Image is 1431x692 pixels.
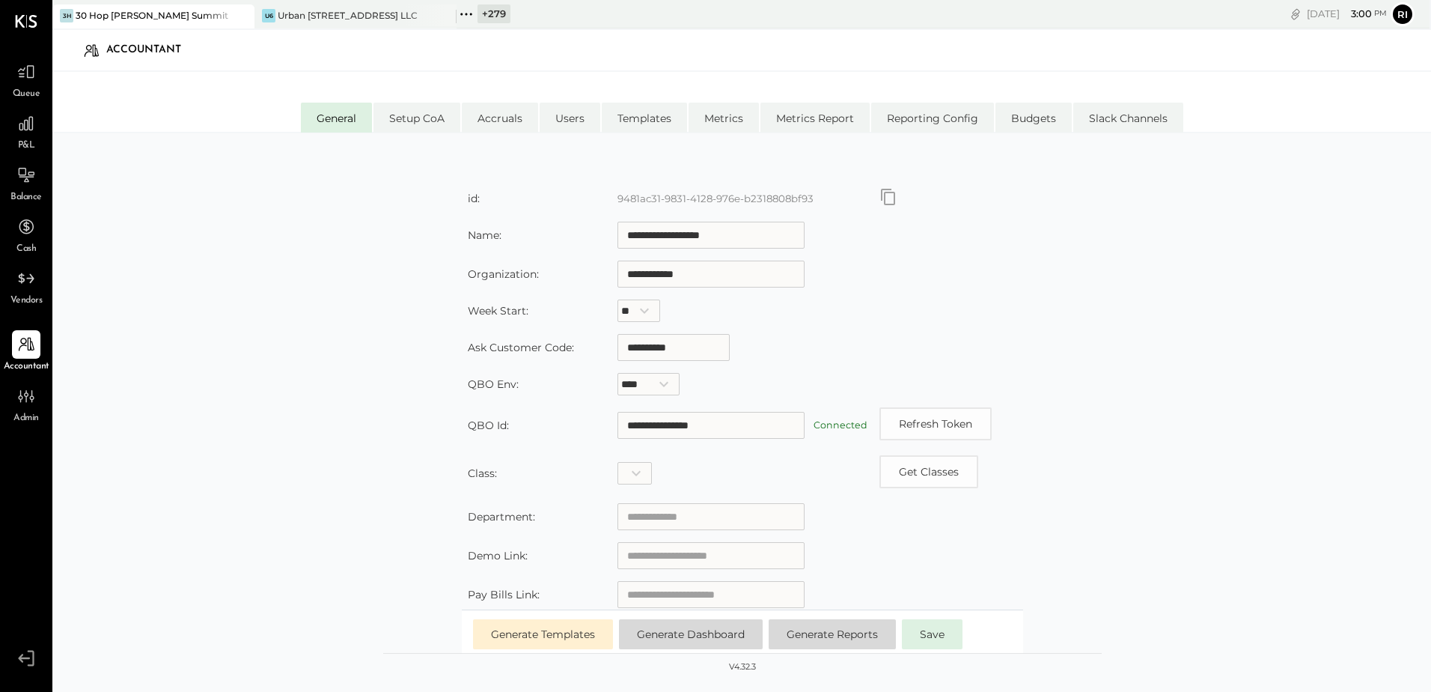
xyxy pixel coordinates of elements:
[373,103,460,133] li: Setup CoA
[468,192,480,205] label: id:
[814,419,867,431] label: Connected
[468,588,540,601] label: Pay Bills Link:
[1391,2,1415,26] button: Ri
[468,228,501,242] label: Name:
[871,103,994,133] li: Reporting Config
[540,103,600,133] li: Users
[879,455,978,488] button: Copy id
[1,109,52,153] a: P&L
[477,4,510,23] div: + 279
[879,188,897,206] button: Copy id
[769,619,896,649] button: Generate Reports
[689,103,759,133] li: Metrics
[60,9,73,22] div: 3H
[13,88,40,101] span: Queue
[787,628,878,641] span: Generate Reports
[106,38,196,62] div: Accountant
[473,619,613,649] button: Generate Templates
[262,9,275,22] div: U6
[4,360,49,374] span: Accountant
[13,412,39,425] span: Admin
[18,139,35,153] span: P&L
[491,628,595,641] span: Generate Templates
[462,103,538,133] li: Accruals
[1307,7,1387,21] div: [DATE]
[76,9,228,22] div: 30 Hop [PERSON_NAME] Summit
[602,103,687,133] li: Templates
[468,341,574,354] label: Ask Customer Code:
[1,382,52,425] a: Admin
[468,304,528,318] label: Week Start:
[16,243,36,256] span: Cash
[902,619,962,649] button: Save
[10,294,43,308] span: Vendors
[468,419,509,432] label: QBO Id:
[879,407,992,440] button: Refresh Token
[468,510,535,523] label: Department:
[278,9,418,22] div: Urban [STREET_ADDRESS] LLC
[729,661,756,673] div: v 4.32.3
[1,161,52,204] a: Balance
[1,213,52,256] a: Cash
[619,619,763,649] button: Generate Dashboard
[760,103,870,133] li: Metrics Report
[468,467,497,480] label: Class:
[301,103,372,133] li: General
[1,264,52,308] a: Vendors
[637,628,745,641] span: Generate Dashboard
[468,377,519,391] label: QBO Env:
[468,549,528,562] label: Demo Link:
[920,628,945,641] span: Save
[468,267,539,281] label: Organization:
[1,330,52,374] a: Accountant
[617,192,814,204] label: 9481ac31-9831-4128-976e-b2318808bf93
[995,103,1072,133] li: Budgets
[10,191,42,204] span: Balance
[1288,6,1303,22] div: copy link
[1,58,52,101] a: Queue
[1073,103,1183,133] li: Slack Channels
